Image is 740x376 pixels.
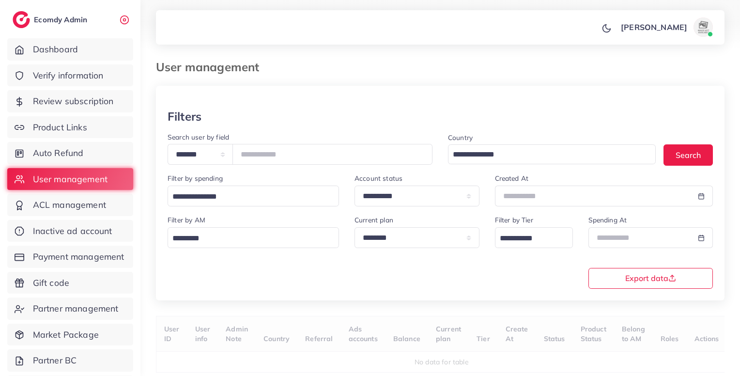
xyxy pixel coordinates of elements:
[495,215,533,225] label: Filter by Tier
[7,90,133,112] a: Review subscription
[616,17,717,37] a: [PERSON_NAME]avatar
[7,168,133,190] a: User management
[7,38,133,61] a: Dashboard
[7,246,133,268] a: Payment management
[588,268,713,289] button: Export data
[33,354,77,367] span: Partner BC
[496,231,560,246] input: Search for option
[33,199,106,211] span: ACL management
[13,11,90,28] a: logoEcomdy Admin
[495,227,573,248] div: Search for option
[7,116,133,139] a: Product Links
[7,64,133,87] a: Verify information
[7,272,133,294] a: Gift code
[168,173,223,183] label: Filter by spending
[168,215,205,225] label: Filter by AM
[34,15,90,24] h2: Ecomdy Admin
[33,277,69,289] span: Gift code
[449,147,643,162] input: Search for option
[7,324,133,346] a: Market Package
[169,189,326,204] input: Search for option
[7,298,133,320] a: Partner management
[663,144,713,165] button: Search
[621,21,687,33] p: [PERSON_NAME]
[7,194,133,216] a: ACL management
[355,173,402,183] label: Account status
[33,95,114,108] span: Review subscription
[168,186,339,206] div: Search for option
[7,142,133,164] a: Auto Refund
[7,220,133,242] a: Inactive ad account
[168,110,201,124] h3: Filters
[156,60,267,74] h3: User management
[33,173,108,186] span: User management
[33,121,87,134] span: Product Links
[625,274,676,282] span: Export data
[33,147,84,159] span: Auto Refund
[33,251,124,263] span: Payment management
[13,11,30,28] img: logo
[168,132,229,142] label: Search user by field
[694,17,713,37] img: avatar
[33,225,112,237] span: Inactive ad account
[7,349,133,372] a: Partner BC
[169,231,326,246] input: Search for option
[168,227,339,248] div: Search for option
[33,69,104,82] span: Verify information
[33,43,78,56] span: Dashboard
[448,144,656,164] div: Search for option
[448,133,473,142] label: Country
[495,173,529,183] label: Created At
[33,302,119,315] span: Partner management
[355,215,393,225] label: Current plan
[33,329,99,341] span: Market Package
[588,215,627,225] label: Spending At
